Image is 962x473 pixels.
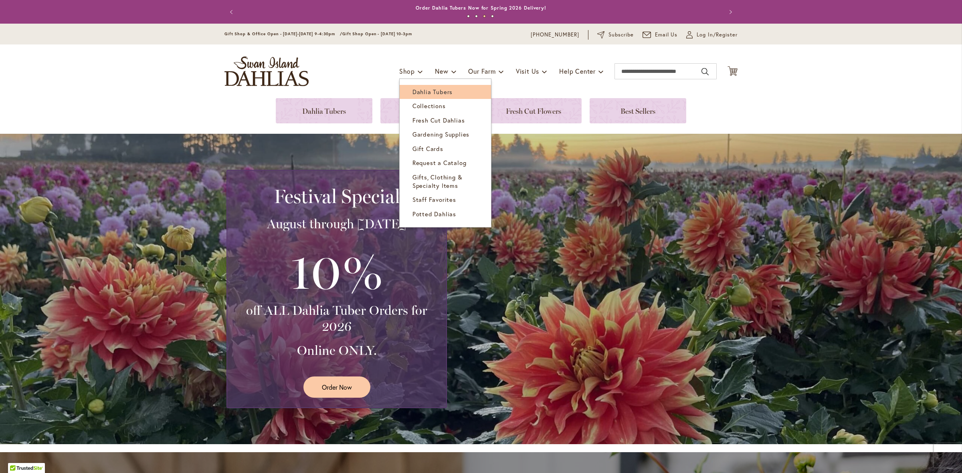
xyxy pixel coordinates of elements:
a: Subscribe [597,31,634,39]
a: Order Dahlia Tubers Now for Spring 2026 Delivery! [416,5,546,11]
span: Our Farm [468,67,495,75]
span: Log In/Register [697,31,738,39]
span: Email Us [655,31,678,39]
h3: Online ONLY. [237,342,437,358]
span: New [435,67,448,75]
span: Order Now [322,382,352,392]
button: 4 of 4 [491,15,494,18]
button: Previous [224,4,240,20]
h3: August through [DATE] [237,216,437,232]
button: Next [721,4,738,20]
a: Log In/Register [686,31,738,39]
span: Dahlia Tubers [412,88,453,96]
span: Staff Favorites [412,195,456,203]
span: Help Center [559,67,596,75]
a: Gift Cards [400,142,491,156]
span: Fresh Cut Dahlias [412,116,465,124]
a: [PHONE_NUMBER] [531,31,579,39]
button: 3 of 4 [483,15,486,18]
span: Potted Dahlias [412,210,456,218]
button: 1 of 4 [467,15,470,18]
span: Gifts, Clothing & Specialty Items [412,173,463,189]
span: Gift Shop & Office Open - [DATE]-[DATE] 9-4:30pm / [224,31,342,36]
button: 2 of 4 [475,15,478,18]
span: Shop [399,67,415,75]
span: Request a Catalog [412,159,467,167]
span: Collections [412,102,446,110]
span: Gift Shop Open - [DATE] 10-3pm [342,31,412,36]
h2: Festival Special [237,185,437,207]
span: Subscribe [608,31,634,39]
a: Email Us [643,31,678,39]
h3: 10% [237,240,437,302]
a: store logo [224,56,309,86]
span: Gardening Supplies [412,130,469,138]
a: Order Now [303,376,370,398]
h3: off ALL Dahlia Tuber Orders for 2026 [237,302,437,334]
span: Visit Us [516,67,539,75]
